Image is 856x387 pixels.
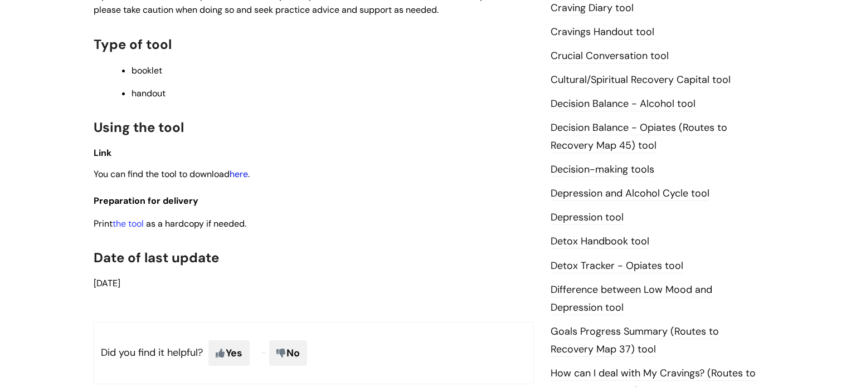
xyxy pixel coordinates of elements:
a: Depression and Alcohol Cycle tool [551,187,709,201]
span: Link [94,147,111,159]
a: Detox Tracker - Opiates tool [551,259,683,273]
a: Cultural/Spiritual Recovery Capital tool [551,73,731,87]
a: Difference between Low Mood and Depression tool [551,283,712,315]
span: Date of last update [94,249,219,266]
span: handout [132,87,166,99]
a: Detox Handbook tool [551,234,649,249]
a: Decision Balance - Alcohol tool [551,97,695,111]
span: Yes [208,340,250,366]
span: No [269,340,307,366]
a: Crucial Conversation tool [551,49,669,63]
a: Decision-making tools [551,163,654,177]
span: Print [94,218,146,229]
a: Decision Balance - Opiates (Routes to Recovery Map 45) tool [551,121,727,153]
a: the tool [113,218,144,229]
a: Craving Diary tool [551,1,634,16]
a: here [230,168,248,180]
span: Type of tool [94,36,172,53]
span: Using the tool [94,119,184,136]
a: Depression tool [551,210,624,225]
span: You can find the tool to download . [94,168,250,180]
span: as a hardcopy if needed. [146,218,246,229]
a: Cravings Handout tool [551,25,654,40]
span: booklet [132,65,162,76]
span: [DATE] [94,277,120,289]
a: Goals Progress Summary (Routes to Recovery Map 37) tool [551,325,719,357]
p: Did you find it helpful? [94,322,534,384]
span: Preparation for delivery [94,195,198,207]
